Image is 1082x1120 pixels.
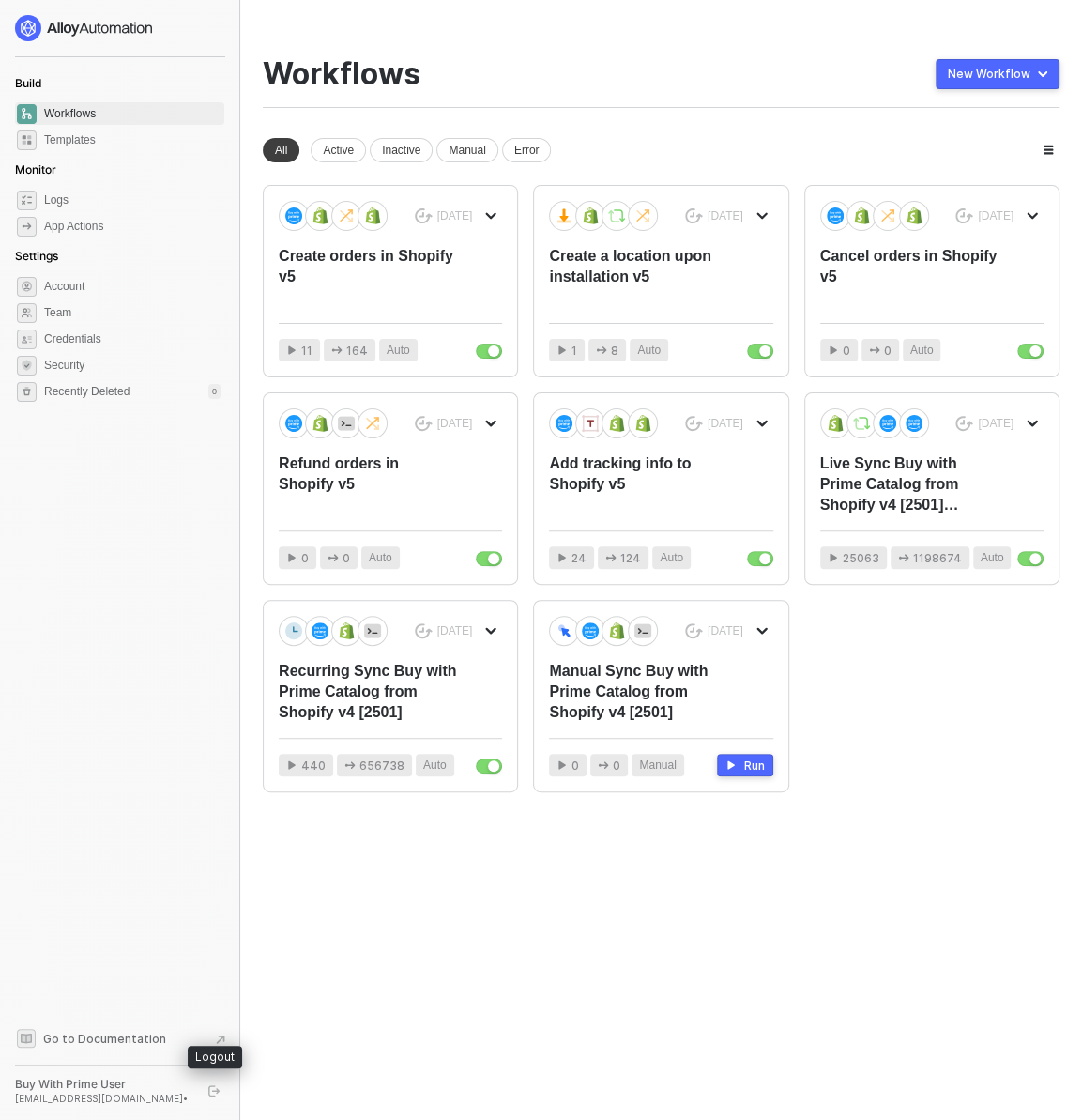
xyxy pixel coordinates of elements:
[44,129,221,151] span: Templates
[369,549,392,567] span: Auto
[15,1027,225,1050] a: Knowledge Base
[15,15,154,41] img: logo
[437,416,473,432] div: [DATE]
[44,354,221,376] span: Security
[279,661,458,723] div: Recurring Sync Buy with Prime Catalog from Shopify v4 [2501]
[17,303,37,323] span: team
[756,210,768,222] span: icon-arrow-down
[415,623,433,639] span: icon-success-page
[598,759,609,771] span: icon-app-actions
[338,207,355,224] img: icon
[285,207,302,224] img: icon
[44,328,221,350] span: Credentials
[208,384,221,399] div: 0
[331,345,343,356] span: icon-app-actions
[263,56,420,92] div: Workflows
[437,208,473,224] div: [DATE]
[285,415,302,432] img: icon
[364,622,381,639] img: icon
[634,207,651,224] img: icon
[17,277,37,297] span: settings
[263,138,299,162] div: All
[17,104,37,124] span: dashboard
[211,1030,230,1049] span: document-arrow
[906,207,922,224] img: icon
[17,130,37,150] span: marketplace
[936,59,1059,89] button: New Workflow
[898,552,909,563] span: icon-app-actions
[15,162,56,176] span: Monitor
[44,275,221,298] span: Account
[1027,418,1038,429] span: icon-arrow-down
[884,342,892,360] span: 0
[346,342,368,360] span: 164
[17,330,37,349] span: credentials
[328,552,339,563] span: icon-app-actions
[344,759,356,771] span: icon-app-actions
[15,1092,191,1105] div: [EMAIL_ADDRESS][DOMAIN_NAME] •
[853,207,870,224] img: icon
[620,549,641,567] span: 124
[17,356,37,376] span: security
[44,219,103,235] div: App Actions
[1027,210,1038,222] span: icon-arrow-down
[370,138,433,162] div: Inactive
[611,342,618,360] span: 8
[913,549,962,567] span: 1198674
[571,757,579,775] span: 0
[17,217,37,237] span: icon-app-actions
[756,625,768,637] span: icon-arrow-down
[44,301,221,324] span: Team
[359,757,404,775] span: 656738
[596,345,607,356] span: icon-app-actions
[301,549,309,567] span: 0
[343,549,350,567] span: 0
[364,207,381,224] img: icon
[685,208,703,224] span: icon-success-page
[910,342,934,360] span: Auto
[978,416,1013,432] div: [DATE]
[188,1046,242,1068] div: Logout
[981,549,1004,567] span: Auto
[387,342,410,360] span: Auto
[208,1085,220,1097] span: logout
[955,208,973,224] span: icon-success-page
[285,622,302,639] img: icon
[634,622,651,639] img: icon
[827,207,844,224] img: icon
[978,208,1013,224] div: [DATE]
[756,418,768,429] span: icon-arrow-down
[571,342,577,360] span: 1
[44,189,221,211] span: Logs
[437,623,473,639] div: [DATE]
[708,623,743,639] div: [DATE]
[312,207,328,224] img: icon
[556,622,572,638] img: icon
[15,1077,191,1092] div: Buy With Prime User
[312,415,328,432] img: icon
[685,416,703,432] span: icon-success-page
[502,138,552,162] div: Error
[869,345,880,356] span: icon-app-actions
[843,549,879,567] span: 25063
[556,207,572,224] img: icon
[639,757,676,775] span: Manual
[605,552,617,563] span: icon-app-actions
[301,342,312,360] span: 11
[744,758,765,774] div: Run
[582,622,599,639] img: icon
[582,415,599,432] img: icon
[485,418,496,429] span: icon-arrow-down
[44,102,221,125] span: Workflows
[955,416,973,432] span: icon-success-page
[685,623,703,639] span: icon-success-page
[17,191,37,210] span: icon-logs
[312,622,328,639] img: icon
[423,757,447,775] span: Auto
[827,415,844,432] img: icon
[571,549,587,567] span: 24
[279,246,458,308] div: Create orders in Shopify v5
[364,415,381,432] img: icon
[549,453,728,515] div: Add tracking info to Shopify v5
[301,757,326,775] span: 440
